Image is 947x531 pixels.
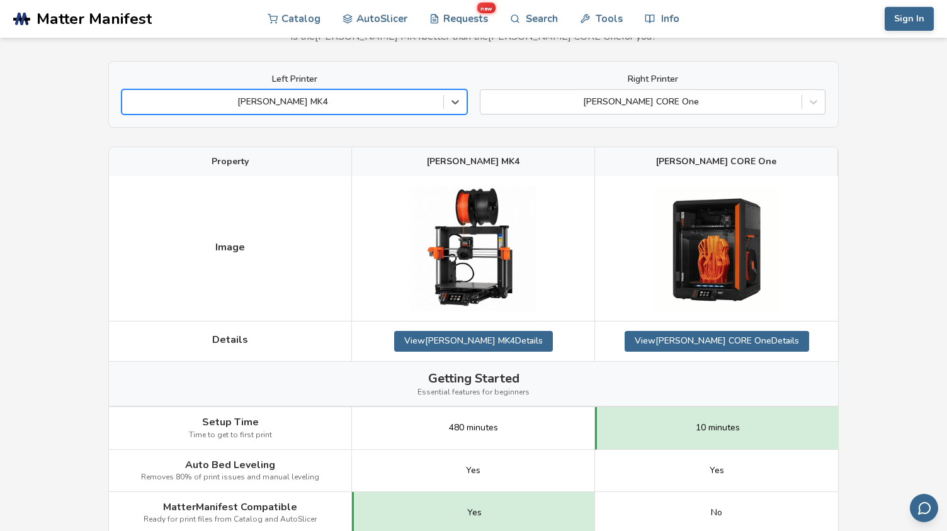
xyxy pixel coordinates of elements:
[885,7,934,31] button: Sign In
[141,473,319,482] span: Removes 80% of print issues and manual leveling
[185,459,275,471] span: Auto Bed Leveling
[449,423,498,433] span: 480 minutes
[427,157,519,167] span: [PERSON_NAME] MK4
[108,31,839,42] p: Is the [PERSON_NAME] MK4 better than the [PERSON_NAME] CORE One for you?
[144,515,317,524] span: Ready for print files from Catalog and AutoSlicer
[212,334,248,345] span: Details
[696,423,740,433] span: 10 minutes
[910,494,938,522] button: Send feedback via email
[480,74,825,84] label: Right Printer
[466,466,480,476] span: Yes
[467,508,482,518] span: Yes
[202,416,259,428] span: Setup Time
[656,157,776,167] span: [PERSON_NAME] CORE One
[37,10,152,28] span: Matter Manifest
[711,508,722,518] span: No
[417,388,530,397] span: Essential features for beginners
[215,242,245,253] span: Image
[122,74,467,84] label: Left Printer
[411,186,536,311] img: Prusa MK4
[428,371,519,386] span: Getting Started
[477,3,496,13] span: new
[654,186,780,311] img: Prusa CORE One
[212,157,249,167] span: Property
[163,501,297,513] span: MatterManifest Compatible
[487,97,489,107] input: [PERSON_NAME] CORE One
[189,431,272,440] span: Time to get to first print
[710,466,724,476] span: Yes
[394,331,553,351] a: View[PERSON_NAME] MK4Details
[625,331,809,351] a: View[PERSON_NAME] CORE OneDetails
